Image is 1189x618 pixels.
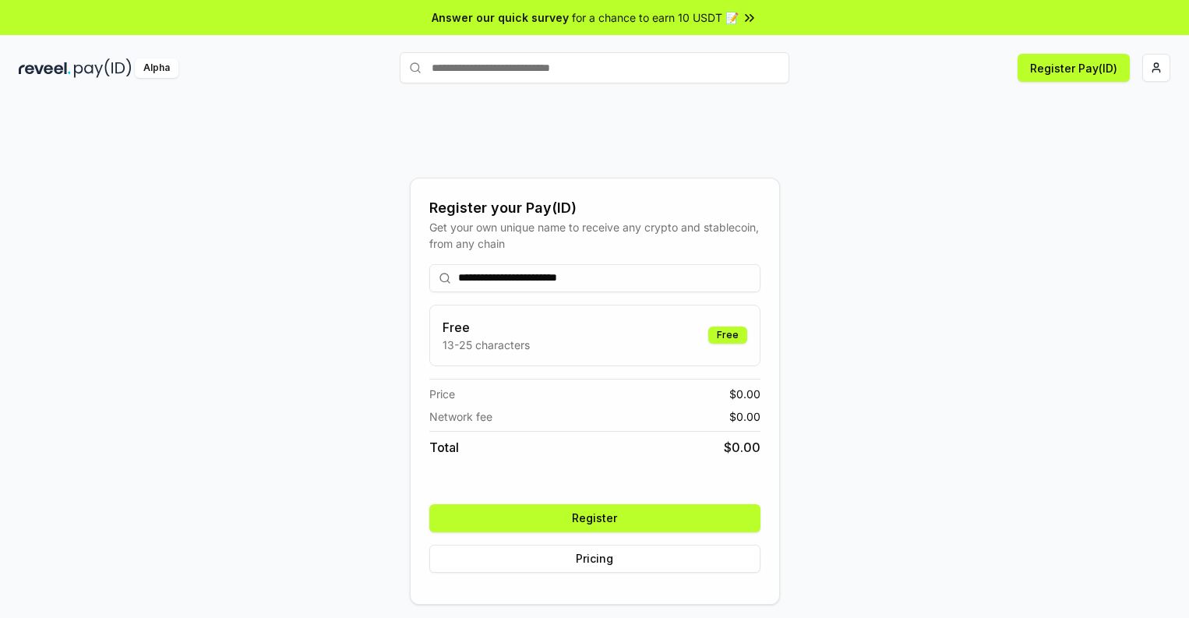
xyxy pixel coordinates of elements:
[432,9,569,26] span: Answer our quick survey
[729,408,760,425] span: $ 0.00
[724,438,760,457] span: $ 0.00
[429,219,760,252] div: Get your own unique name to receive any crypto and stablecoin, from any chain
[443,337,530,353] p: 13-25 characters
[429,504,760,532] button: Register
[429,408,492,425] span: Network fee
[429,545,760,573] button: Pricing
[729,386,760,402] span: $ 0.00
[443,318,530,337] h3: Free
[429,438,459,457] span: Total
[429,197,760,219] div: Register your Pay(ID)
[429,386,455,402] span: Price
[135,58,178,78] div: Alpha
[74,58,132,78] img: pay_id
[572,9,739,26] span: for a chance to earn 10 USDT 📝
[19,58,71,78] img: reveel_dark
[1018,54,1130,82] button: Register Pay(ID)
[708,327,747,344] div: Free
